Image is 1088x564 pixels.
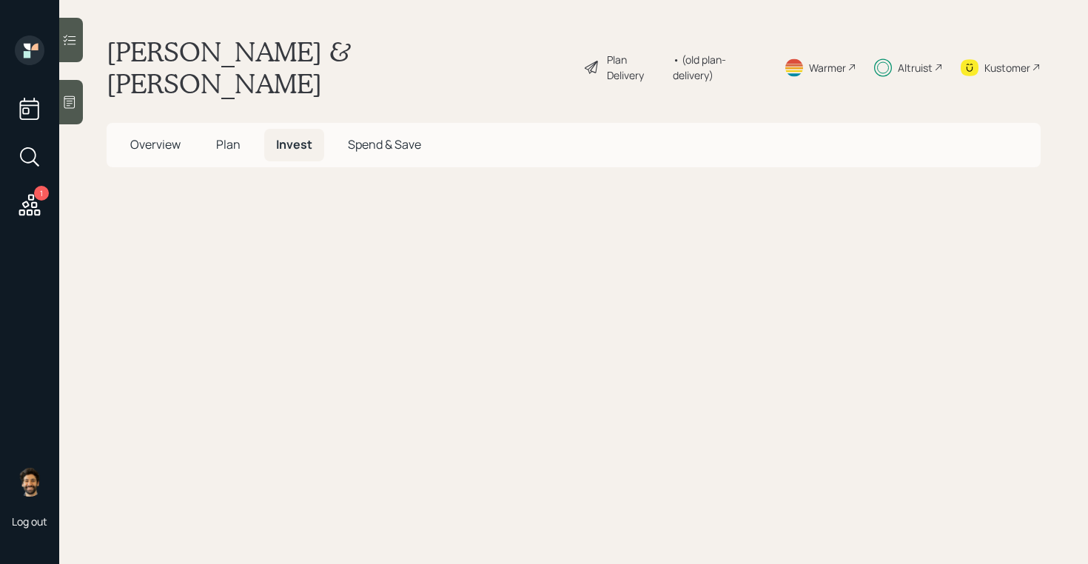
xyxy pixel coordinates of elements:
[12,514,47,528] div: Log out
[984,60,1030,75] div: Kustomer
[673,52,766,83] div: • (old plan-delivery)
[34,186,49,201] div: 1
[15,467,44,497] img: eric-schwartz-headshot.png
[107,36,571,99] h1: [PERSON_NAME] & [PERSON_NAME]
[276,136,312,152] span: Invest
[809,60,846,75] div: Warmer
[348,136,421,152] span: Spend & Save
[898,60,933,75] div: Altruist
[607,52,665,83] div: Plan Delivery
[130,136,181,152] span: Overview
[216,136,241,152] span: Plan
